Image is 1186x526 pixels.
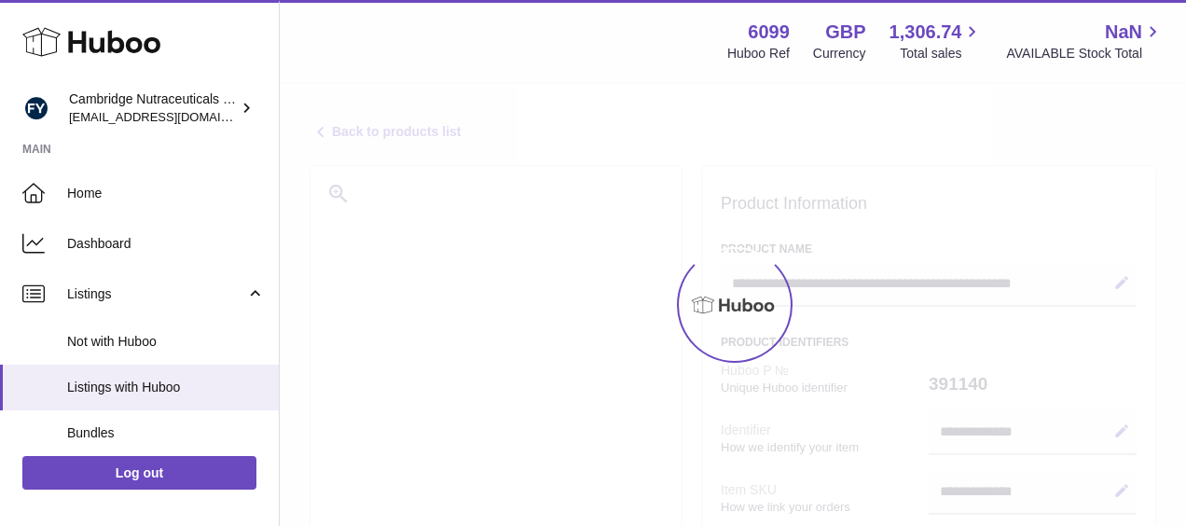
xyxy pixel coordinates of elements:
[67,333,265,351] span: Not with Huboo
[1105,20,1142,45] span: NaN
[67,424,265,442] span: Bundles
[67,235,265,253] span: Dashboard
[22,94,50,122] img: internalAdmin-6099@internal.huboo.com
[748,20,790,45] strong: 6099
[69,109,274,124] span: [EMAIL_ADDRESS][DOMAIN_NAME]
[900,45,983,62] span: Total sales
[889,20,984,62] a: 1,306.74 Total sales
[727,45,790,62] div: Huboo Ref
[67,185,265,202] span: Home
[69,90,237,126] div: Cambridge Nutraceuticals Ltd
[67,379,265,396] span: Listings with Huboo
[1006,20,1164,62] a: NaN AVAILABLE Stock Total
[67,285,245,303] span: Listings
[1006,45,1164,62] span: AVAILABLE Stock Total
[889,20,962,45] span: 1,306.74
[22,456,256,490] a: Log out
[825,20,865,45] strong: GBP
[813,45,866,62] div: Currency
